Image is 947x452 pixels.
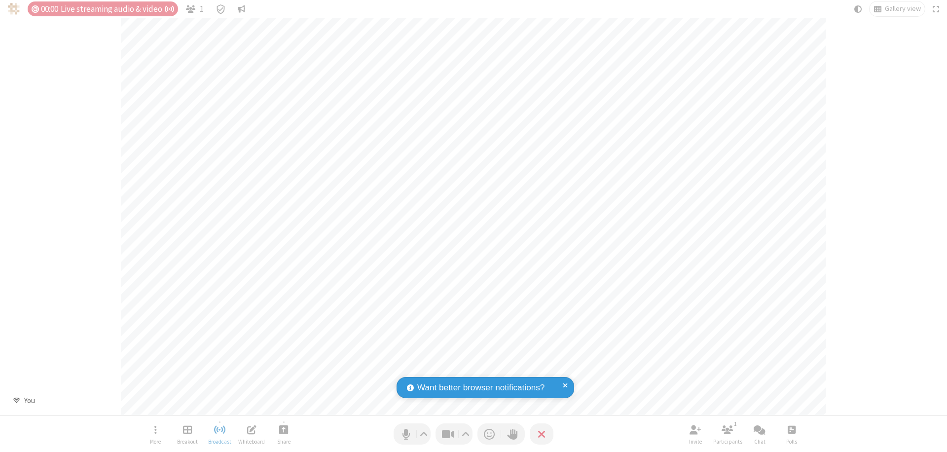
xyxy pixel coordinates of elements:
button: Start sharing [269,420,298,448]
span: Broadcast [208,439,231,445]
img: QA Selenium DO NOT DELETE OR CHANGE [8,3,20,15]
button: Change layout [870,1,925,16]
span: Share [277,439,291,445]
button: Audio settings [417,423,431,445]
button: Stop video (⌘+Shift+V) [436,423,473,445]
span: Gallery view [885,5,921,13]
div: 1 [731,419,740,428]
button: Mute (⌘+Shift+A) [394,423,431,445]
button: Manage Breakout Rooms [173,420,202,448]
button: Fullscreen [929,1,944,16]
span: Invite [689,439,702,445]
div: Meeting details Encryption enabled [211,1,230,16]
span: Whiteboard [238,439,265,445]
button: Using system theme [850,1,866,16]
button: Open participant list [713,420,742,448]
span: 1 [200,4,204,14]
span: Chat [754,439,765,445]
span: Want better browser notifications? [417,381,545,394]
button: Invite participants (⌘+Shift+I) [681,420,710,448]
button: Raise hand [501,423,525,445]
span: 00:00 [41,4,58,14]
span: More [150,439,161,445]
span: Auto broadcast is active [164,5,174,13]
button: Send a reaction [477,423,501,445]
div: You [20,395,38,407]
button: Open participant list [182,1,208,16]
span: Participants [713,439,742,445]
button: Open menu [141,420,170,448]
span: Live streaming audio & video [61,4,174,14]
div: Timer [28,1,178,16]
button: Video setting [459,423,473,445]
span: Polls [786,439,797,445]
button: Open poll [777,420,806,448]
button: Open shared whiteboard [237,420,266,448]
button: Stop broadcast [205,420,234,448]
button: Conversation [234,1,250,16]
span: Breakout [177,439,198,445]
button: Open chat [745,420,774,448]
button: End or leave meeting [530,423,553,445]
